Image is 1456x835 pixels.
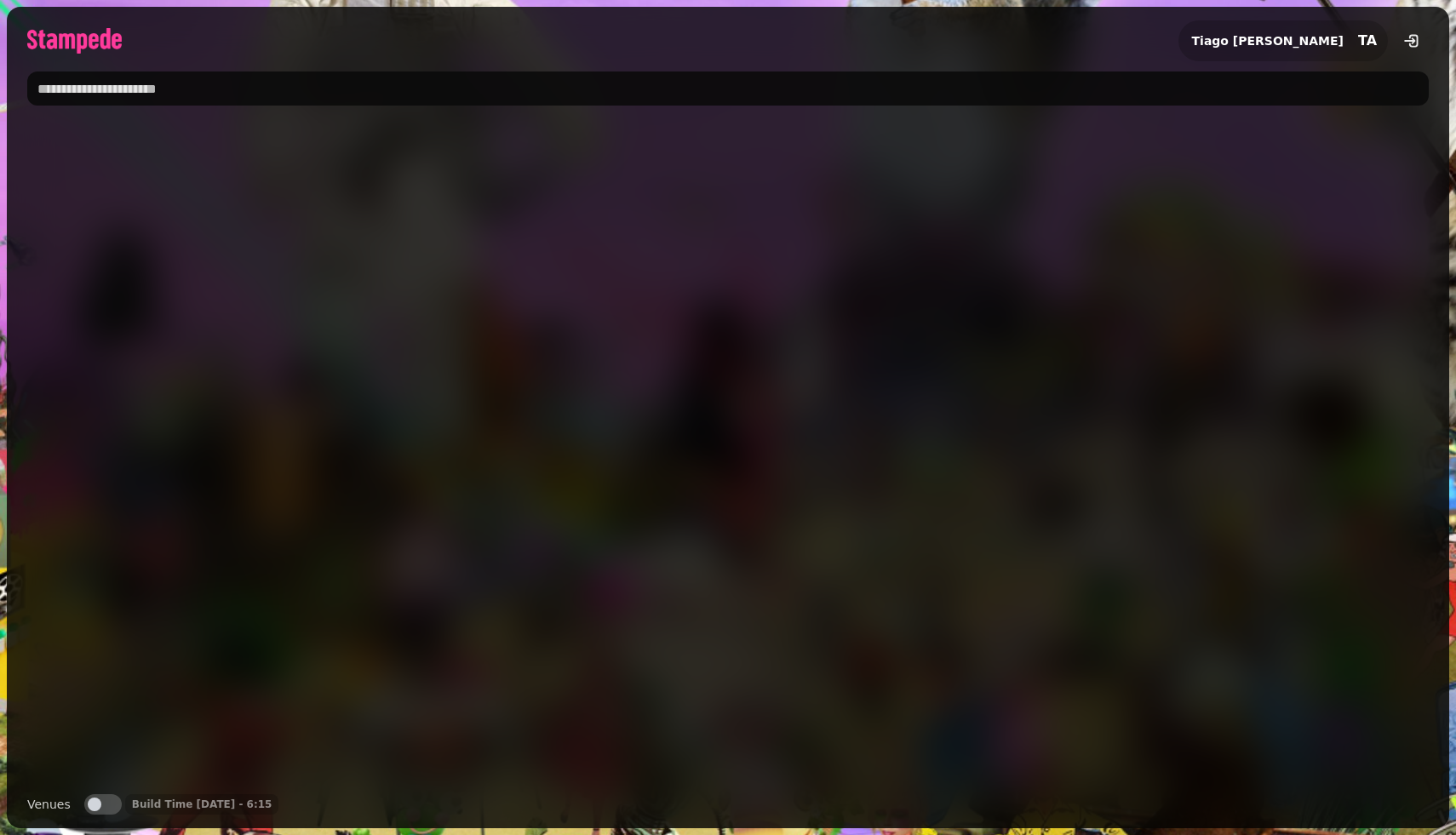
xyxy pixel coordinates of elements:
p: Build Time [DATE] - 6:15 [132,798,272,811]
label: Venues [27,794,71,815]
h2: Tiago [PERSON_NAME] [1192,32,1344,49]
img: logo [27,28,122,54]
button: logout [1395,24,1429,58]
span: TA [1358,34,1377,48]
